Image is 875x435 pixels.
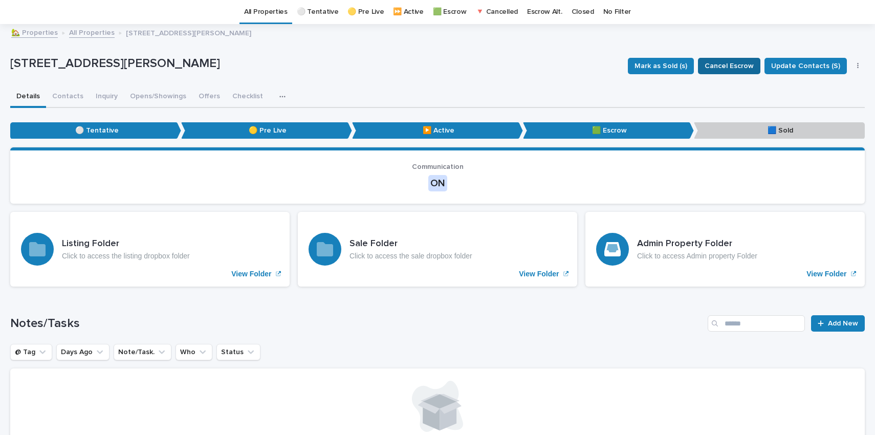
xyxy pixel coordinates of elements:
[708,315,805,332] input: Search
[62,252,190,260] p: Click to access the listing dropbox folder
[349,238,472,250] h3: Sale Folder
[176,344,212,360] button: Who
[10,212,290,287] a: View Folder
[10,56,620,71] p: [STREET_ADDRESS][PERSON_NAME]
[705,57,754,75] span: Cancel Escrow
[10,344,52,360] button: @ Tag
[126,27,251,38] p: [STREET_ADDRESS][PERSON_NAME]
[10,316,704,331] h1: Notes/Tasks
[298,212,577,287] a: View Folder
[806,270,846,278] p: View Folder
[11,26,58,38] a: 🏡 Properties
[428,175,447,191] div: ON
[124,86,192,108] button: Opens/Showings
[69,26,115,38] a: All Properties
[56,344,110,360] button: Days Ago
[523,122,694,139] p: 🟩 Escrow
[181,122,352,139] p: 🟡 Pre Live
[226,86,269,108] button: Checklist
[412,163,464,170] span: Communication
[519,270,559,278] p: View Folder
[114,344,171,360] button: Note/Task.
[10,122,181,139] p: ⚪️ Tentative
[635,57,687,75] span: Mark as Sold (s)
[585,212,865,287] a: View Folder
[764,58,847,74] button: Update Contacts (S)
[62,238,190,250] h3: Listing Folder
[628,58,694,74] button: Mark as Sold (s)
[352,122,523,139] p: ▶️ Active
[637,252,757,260] p: Click to access Admin property Folder
[231,270,271,278] p: View Folder
[349,252,472,260] p: Click to access the sale dropbox folder
[90,86,124,108] button: Inquiry
[216,344,260,360] button: Status
[46,86,90,108] button: Contacts
[828,316,858,331] span: Add New
[811,315,865,332] a: Add New
[637,238,757,250] h3: Admin Property Folder
[771,57,840,75] span: Update Contacts (S)
[10,86,46,108] button: Details
[698,58,760,74] button: Cancel Escrow
[192,86,226,108] button: Offers
[694,122,865,139] p: 🟦 Sold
